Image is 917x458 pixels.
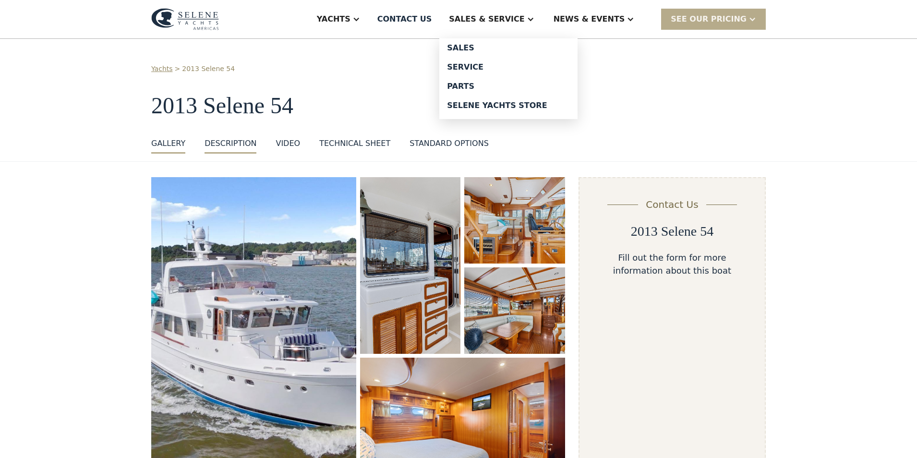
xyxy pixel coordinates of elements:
[317,13,350,25] div: Yachts
[276,138,300,154] a: VIDEO
[276,138,300,149] div: VIDEO
[449,13,524,25] div: Sales & Service
[205,138,256,154] a: DESCRIPTION
[671,13,747,25] div: SEE Our Pricing
[464,267,565,354] a: open lightbox
[447,63,570,71] div: Service
[377,13,432,25] div: Contact US
[410,138,489,154] a: STANDARD OPTIONS
[631,223,714,240] h2: 2013 Selene 54
[661,9,766,29] div: SEE Our Pricing
[447,83,570,90] div: Parts
[447,44,570,52] div: Sales
[646,197,698,212] div: Contact Us
[151,138,185,149] div: GALLERY
[439,58,578,77] a: Service
[360,177,460,354] a: open lightbox
[439,38,578,119] nav: Sales & Service
[151,8,219,30] img: logo
[439,96,578,115] a: Selene Yachts Store
[447,102,570,109] div: Selene Yachts Store
[151,138,185,154] a: GALLERY
[439,38,578,58] a: Sales
[319,138,390,154] a: TECHNICAL SHEET
[151,64,173,74] a: Yachts
[319,138,390,149] div: TECHNICAL SHEET
[410,138,489,149] div: STANDARD OPTIONS
[151,93,766,119] h1: 2013 Selene 54
[439,77,578,96] a: Parts
[182,64,235,74] a: 2013 Selene 54
[175,64,181,74] div: >
[205,138,256,149] div: DESCRIPTION
[554,13,625,25] div: News & EVENTS
[595,251,749,277] div: Fill out the form for more information about this boat
[464,177,565,264] a: open lightbox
